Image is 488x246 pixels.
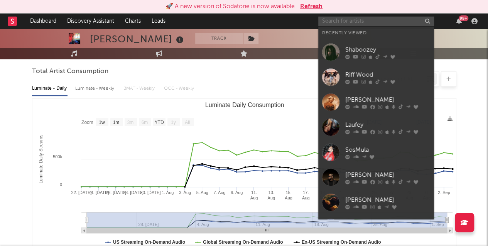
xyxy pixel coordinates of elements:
text: 1. Aug [162,190,174,195]
div: Luminate - Weekly [75,82,116,95]
text: 3. Aug [179,190,191,195]
text: 5. Aug [196,190,208,195]
text: Luminate Daily Streams [38,134,44,183]
text: YTD [154,120,164,125]
text: 15. Aug [285,190,292,200]
text: US Streaming On-Demand Audio [113,239,185,245]
text: 7. Aug [213,190,225,195]
div: 99 + [459,15,468,21]
div: Shaboozey [345,45,430,54]
a: Laufey [318,115,434,140]
div: Luminate - Daily [32,82,68,95]
text: 2. Sep [437,190,450,195]
div: [PERSON_NAME] [90,33,186,45]
a: [PERSON_NAME] [318,190,434,215]
text: Global Streaming On-Demand Audio [203,239,283,245]
text: 0 [59,182,62,187]
text: 13. Aug [267,190,275,200]
div: [PERSON_NAME] [345,170,430,179]
text: 9. Aug [231,190,243,195]
text: 24. [DATE] [88,190,109,195]
div: Laufey [345,120,430,129]
div: 🚀 A new version of Sodatone is now available. [165,2,296,11]
text: 22. [DATE] [71,190,91,195]
text: 500k [53,154,62,159]
span: Total Artist Consumption [32,67,108,76]
a: [PERSON_NAME] [318,215,434,240]
text: 17. Aug [302,190,309,200]
input: Search for artists [318,17,434,26]
text: 3m [127,120,133,125]
div: Riff Wood [345,70,430,79]
a: [PERSON_NAME] [318,165,434,190]
text: 6m [141,120,148,125]
text: 11. Aug [250,190,258,200]
text: 26. [DATE] [105,190,126,195]
div: SosMula [345,145,430,154]
text: 1w [99,120,105,125]
div: [PERSON_NAME] [345,195,430,204]
a: [PERSON_NAME] [318,90,434,115]
text: Luminate Daily Consumption [205,102,284,108]
text: Ex-US Streaming On-Demand Audio [301,239,381,245]
span: Music [32,52,60,61]
a: Leads [146,13,171,29]
div: Recently Viewed [322,28,430,38]
a: Riff Wood [318,65,434,90]
div: [PERSON_NAME] [345,95,430,104]
text: 1m [113,120,119,125]
text: 1y [171,120,176,125]
a: SosMula [318,140,434,165]
a: Dashboard [25,13,62,29]
button: Refresh [300,2,323,11]
text: 30. [DATE] [140,190,160,195]
text: All [185,120,190,125]
a: Discovery Assistant [62,13,120,29]
a: Shaboozey [318,40,434,65]
text: Zoom [81,120,93,125]
text: 28. [DATE] [123,190,143,195]
button: 99+ [456,18,462,24]
button: Track [195,33,243,44]
a: Charts [120,13,146,29]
